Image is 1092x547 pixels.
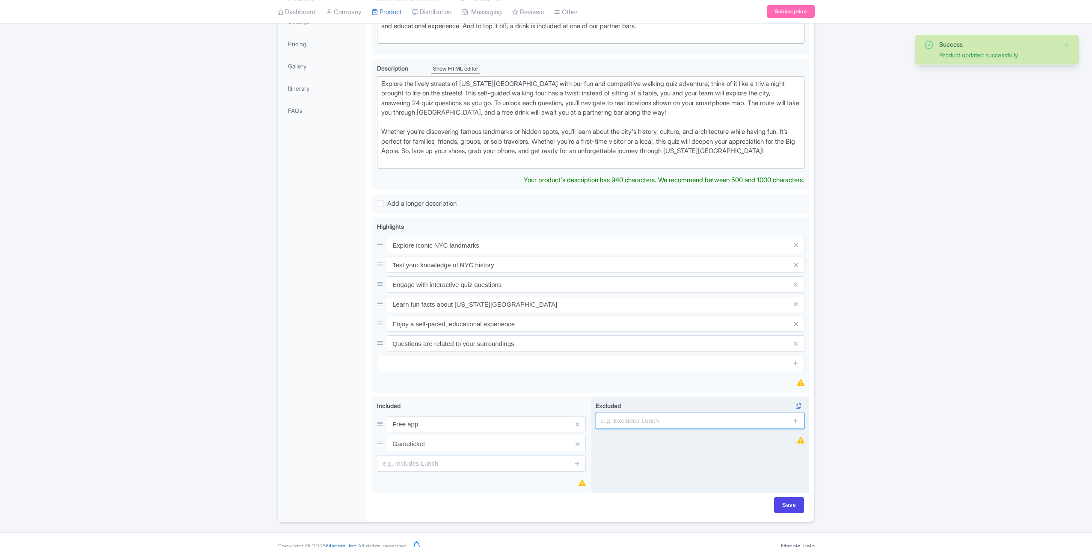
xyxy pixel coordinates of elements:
[774,497,804,513] input: Save
[381,12,800,41] div: Embark on an interactive walking quiz that takes you through [US_STATE][GEOGRAPHIC_DATA]'s rich h...
[381,79,800,166] div: Explore the lively streets of [US_STATE][GEOGRAPHIC_DATA] with our fun and competitive walking qu...
[387,199,457,207] span: Add a longer description
[377,65,409,72] span: Description
[377,402,401,409] span: Included
[596,413,804,429] input: e.g. Excludes Lunch
[377,223,404,230] span: Highlights
[939,50,1056,59] div: Product updated successfully
[431,65,480,74] div: Show HTML editor
[1063,40,1070,50] button: Close
[767,5,815,18] a: Subscription
[377,455,586,472] input: e.g. Includes Lunch
[279,79,365,98] a: Itinerary
[279,101,365,120] a: FAQs
[279,34,365,53] a: Pricing
[279,56,365,76] a: Gallery
[524,175,804,185] div: Your product's description has 940 characters. We recommend between 500 and 1000 characters.
[596,402,621,409] span: Excluded
[939,40,1056,49] div: Success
